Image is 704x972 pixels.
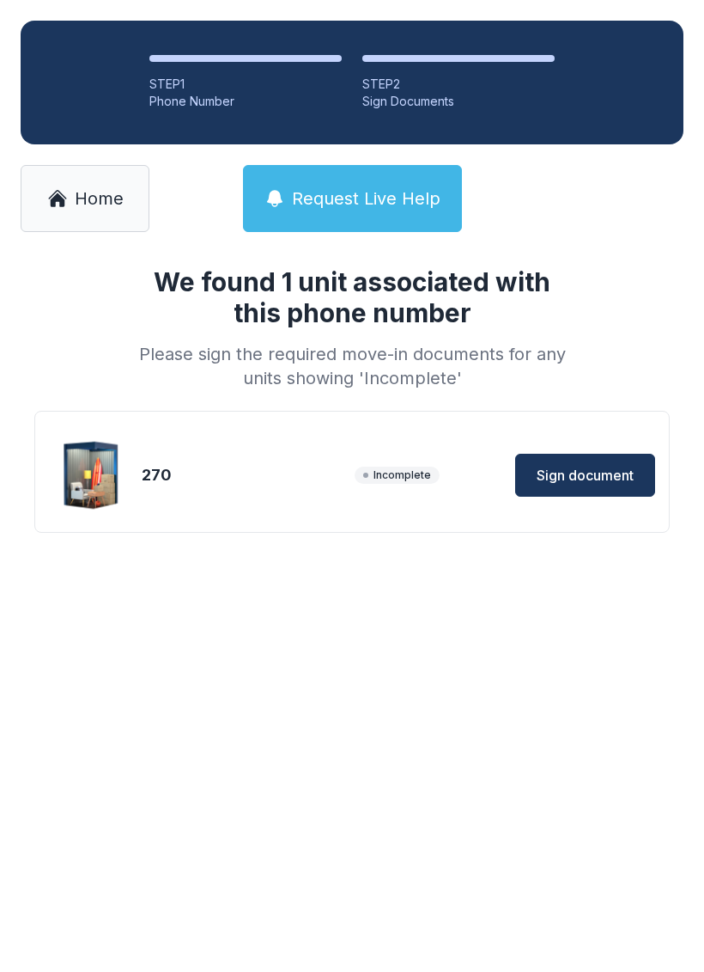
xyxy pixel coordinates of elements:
div: Phone Number [149,93,342,110]
div: Please sign the required move-in documents for any units showing 'Incomplete' [132,342,572,390]
span: Sign document [537,465,634,486]
h1: We found 1 unit associated with this phone number [132,266,572,328]
div: Sign Documents [362,93,555,110]
span: Incomplete [355,467,440,484]
div: STEP 2 [362,76,555,93]
span: Home [75,186,124,211]
div: 270 [142,463,348,487]
div: STEP 1 [149,76,342,93]
span: Request Live Help [292,186,440,211]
